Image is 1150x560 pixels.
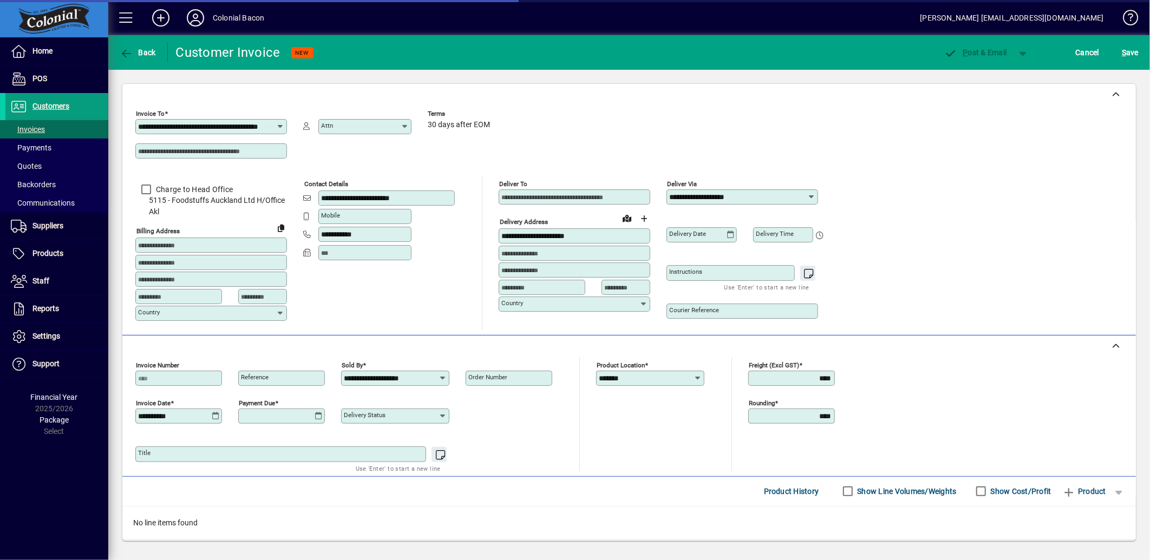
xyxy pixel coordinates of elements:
[136,399,171,406] mat-label: Invoice date
[138,308,160,316] mat-label: Country
[342,361,363,368] mat-label: Sold by
[321,212,340,219] mat-label: Mobile
[138,449,151,457] mat-label: Title
[939,43,1012,62] button: Post & Email
[32,332,60,340] span: Settings
[5,120,108,139] a: Invoices
[32,276,49,285] span: Staff
[749,399,775,406] mat-label: Rounding
[213,9,264,27] div: Colonial Bacon
[667,180,697,188] mat-label: Deliver via
[669,306,719,314] mat-label: Courier Reference
[989,486,1051,497] label: Show Cost/Profit
[428,121,490,129] span: 30 days after EOM
[468,373,507,381] mat-label: Order number
[1119,43,1141,62] button: Save
[5,240,108,267] a: Products
[1057,482,1112,501] button: Product
[855,486,957,497] label: Show Line Volumes/Weights
[1073,43,1102,62] button: Cancel
[32,74,47,83] span: POS
[1122,48,1126,57] span: S
[122,506,1136,539] div: No line items found
[618,209,636,227] a: View on map
[669,230,706,238] mat-label: Delivery date
[356,462,441,475] mat-hint: Use 'Enter' to start a new line
[597,361,645,368] mat-label: Product location
[32,359,60,368] span: Support
[760,482,824,501] button: Product History
[272,219,290,236] button: Copy to Delivery address
[5,268,108,295] a: Staff
[178,8,213,28] button: Profile
[1122,44,1139,61] span: ave
[428,110,493,117] span: Terms
[32,47,53,55] span: Home
[5,38,108,65] a: Home
[32,249,63,258] span: Products
[11,162,42,170] span: Quotes
[296,49,309,56] span: NEW
[136,110,165,117] mat-label: Invoice To
[636,210,653,227] button: Choose address
[11,180,56,189] span: Backorders
[176,44,280,61] div: Customer Invoice
[669,268,702,275] mat-label: Instructions
[5,175,108,194] a: Backorders
[241,373,269,381] mat-label: Reference
[749,361,799,368] mat-label: Freight (excl GST)
[1062,483,1106,500] span: Product
[117,43,159,62] button: Back
[5,213,108,240] a: Suppliers
[31,393,78,401] span: Financial Year
[135,195,287,218] span: 5115 - Foodstuffs Auckland Ltd H/Office Akl
[920,9,1104,27] div: [PERSON_NAME] [EMAIL_ADDRESS][DOMAIN_NAME]
[764,483,819,500] span: Product History
[32,221,63,230] span: Suppliers
[321,122,333,129] mat-label: Attn
[501,299,523,307] mat-label: Country
[5,295,108,322] a: Reports
[5,351,108,378] a: Support
[11,199,75,207] span: Communications
[108,43,168,62] app-page-header-button: Back
[5,65,108,93] a: POS
[1076,44,1100,61] span: Cancel
[136,361,179,368] mat-label: Invoice number
[499,180,527,188] mat-label: Deliver To
[944,48,1007,57] span: ost & Email
[5,194,108,212] a: Communications
[154,184,233,195] label: Charge to Head Office
[5,157,108,175] a: Quotes
[40,416,69,424] span: Package
[5,323,108,350] a: Settings
[1115,2,1136,37] a: Knowledge Base
[724,281,809,293] mat-hint: Use 'Enter' to start a new line
[120,48,156,57] span: Back
[32,102,69,110] span: Customers
[11,125,45,134] span: Invoices
[344,411,385,419] mat-label: Delivery status
[11,143,51,152] span: Payments
[756,230,794,238] mat-label: Delivery time
[5,139,108,157] a: Payments
[963,48,968,57] span: P
[239,399,275,406] mat-label: Payment due
[32,304,59,313] span: Reports
[143,8,178,28] button: Add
